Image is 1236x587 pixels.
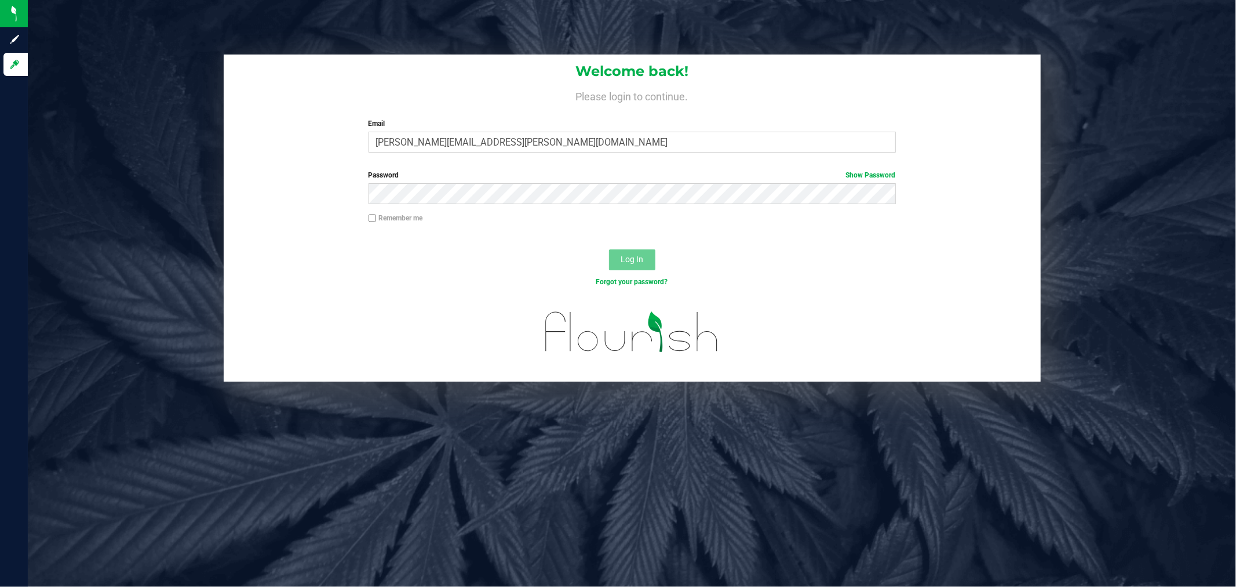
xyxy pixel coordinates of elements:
a: Show Password [846,171,896,179]
label: Remember me [369,213,423,223]
img: flourish_logo.svg [530,299,734,365]
label: Email [369,118,896,129]
input: Remember me [369,214,377,222]
span: Log In [621,255,643,264]
a: Forgot your password? [596,278,668,286]
h4: Please login to continue. [224,88,1041,102]
inline-svg: Log in [9,59,20,70]
inline-svg: Sign up [9,34,20,45]
h1: Welcome back! [224,64,1041,79]
button: Log In [609,249,655,270]
span: Password [369,171,399,179]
